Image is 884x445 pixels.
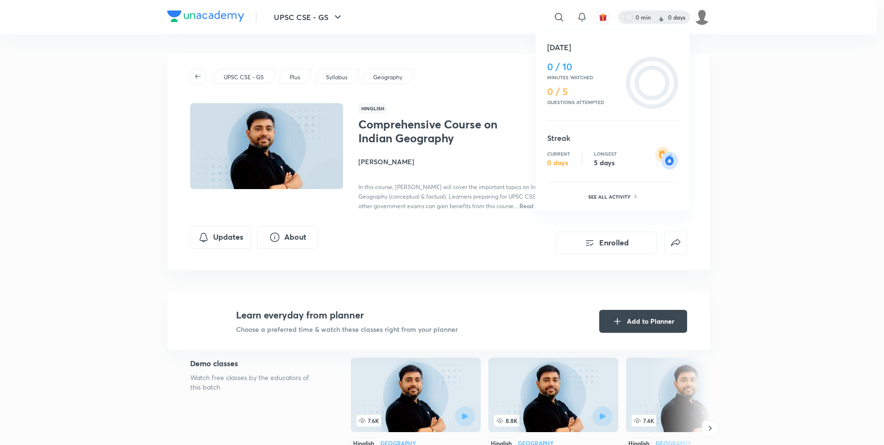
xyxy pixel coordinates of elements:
[547,99,622,105] p: Questions attempted
[547,151,570,157] p: Current
[547,159,570,167] p: 0 days
[594,151,617,157] p: Longest
[655,147,678,170] img: streak
[547,132,678,144] h5: Streak
[547,42,678,53] h5: [DATE]
[547,74,622,80] p: Minutes watched
[547,61,622,73] h4: 0 / 10
[594,159,617,167] p: 5 days
[588,194,633,200] p: See all activity
[547,86,622,97] h4: 0 / 5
